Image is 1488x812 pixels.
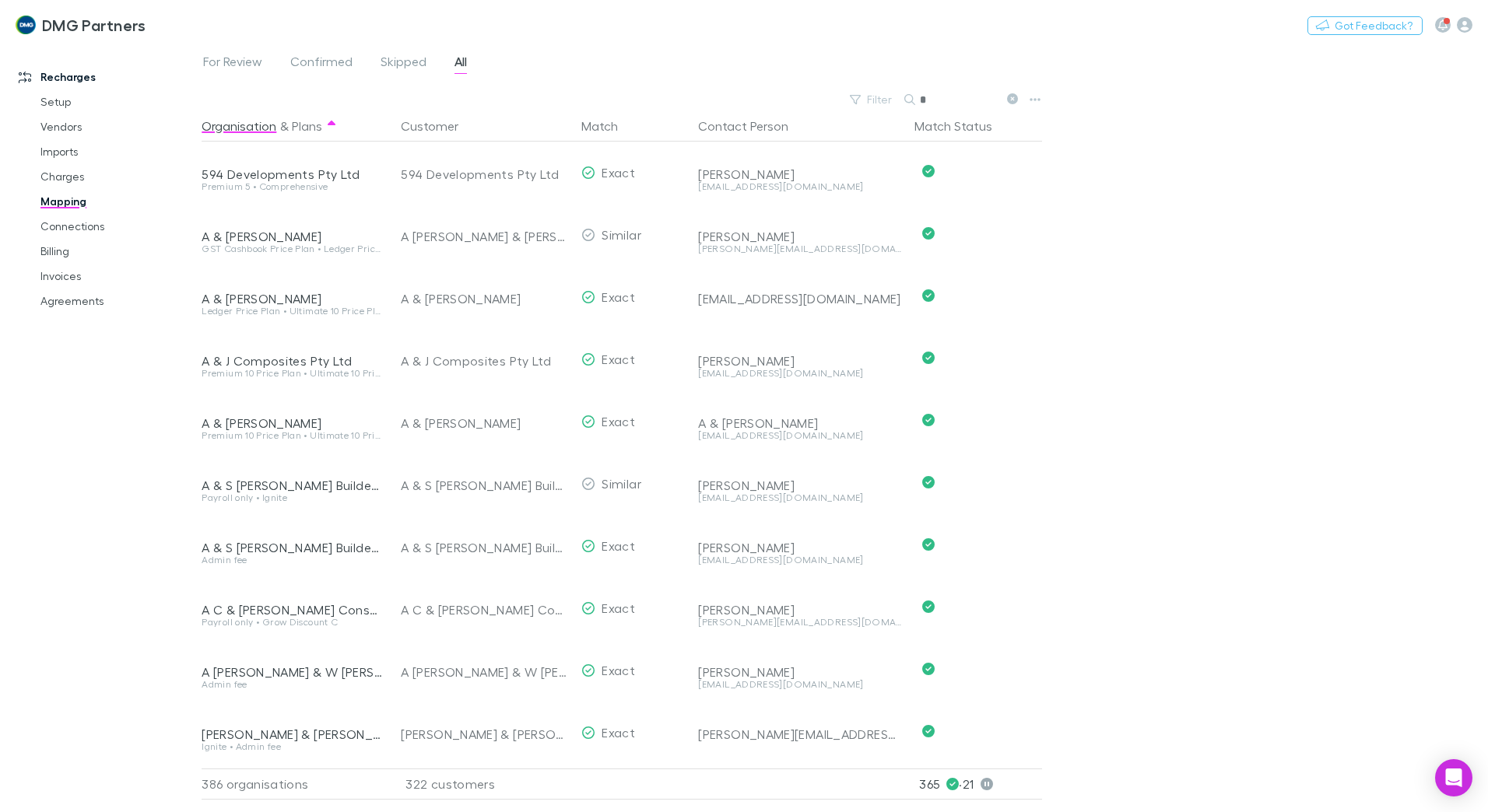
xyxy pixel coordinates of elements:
div: A & J Composites Pty Ltd [401,330,569,392]
div: [PERSON_NAME] [698,478,902,493]
div: A & [PERSON_NAME] [401,268,569,330]
div: Admin fee [202,555,382,565]
span: Exact [602,663,635,677]
div: [EMAIL_ADDRESS][DOMAIN_NAME] [698,369,902,378]
button: Plans [292,110,322,142]
svg: Confirmed [922,227,935,240]
div: [EMAIL_ADDRESS][DOMAIN_NAME] [698,182,902,191]
a: Connections [25,214,210,239]
div: A [PERSON_NAME] & W [PERSON_NAME] [202,664,382,680]
div: [EMAIL_ADDRESS][DOMAIN_NAME] [698,555,902,565]
a: Invoices [25,264,210,289]
div: A & S [PERSON_NAME] Builders Pty. Ltd. [401,454,569,516]
div: Ignite • Admin fee [202,742,382,751]
div: A [PERSON_NAME] & [PERSON_NAME] [401,205,569,268]
div: [EMAIL_ADDRESS][DOMAIN_NAME] [698,493,902,502]
button: Filter [842,90,901,109]
svg: Confirmed [922,600,935,613]
div: [PERSON_NAME] [698,166,902,182]
div: A & S [PERSON_NAME] Builders Pty. Ltd. [401,516,569,579]
div: A C & [PERSON_NAME] Consultancy Pty Ltd [202,602,382,618]
button: Got Feedback? [1307,16,1423,35]
span: For Review [203,54,262,74]
div: [PERSON_NAME] [698,353,902,369]
a: Setup [25,89,210,114]
div: A C & [PERSON_NAME] Consultancy Pty Ltd [401,579,569,641]
span: Exact [602,414,635,429]
div: [PERSON_NAME][EMAIL_ADDRESS][DOMAIN_NAME] [698,618,902,627]
button: Customer [401,110,477,142]
div: [PERSON_NAME] [698,540,902,555]
div: A & [PERSON_NAME] [401,392,569,454]
div: 594 Developments Pty Ltd [202,166,382,182]
span: Exact [602,538,635,553]
div: Premium 5 • Comprehensive [202,182,382,191]
div: 322 customers [388,768,575,800]
svg: Confirmed [922,538,935,551]
span: Confirmed [290,54,353,74]
span: Exact [602,600,635,615]
button: Organisation [202,110,276,142]
a: DMG Partners [6,6,155,44]
p: 365 · 21 [919,769,1042,799]
div: Ledger Price Plan • Ultimate 10 Price Plan [202,306,382,316]
span: Exact [602,289,635,304]
div: [EMAIL_ADDRESS][DOMAIN_NAME] [698,291,902,306]
span: Exact [602,725,635,740]
a: Agreements [25,289,210,313]
span: Exact [602,352,635,366]
button: Contact Person [698,110,807,142]
div: [EMAIL_ADDRESS][DOMAIN_NAME] [698,680,902,689]
a: Mapping [25,189,210,214]
div: [PERSON_NAME] & [PERSON_NAME] [202,726,382,742]
span: Similar [602,227,641,242]
div: Payroll only • Grow Discount C [202,618,382,627]
a: Imports [25,139,210,164]
span: All [454,54,467,74]
a: Vendors [25,114,210,139]
div: [PERSON_NAME] [698,602,902,618]
div: A & [PERSON_NAME] [202,291,382,306]
div: [EMAIL_ADDRESS][DOMAIN_NAME] [698,431,902,440]
div: Premium 10 Price Plan • Ultimate 10 Price Plan • Comprehensive • Grow • Xero • Admin fee • Ignite [202,431,382,440]
svg: Confirmed [922,663,935,675]
a: Billing [25,239,210,264]
div: A [PERSON_NAME] & W [PERSON_NAME] [401,641,569,703]
div: Payroll only • Ignite [202,493,382,502]
button: Match [581,110,637,142]
div: A & [PERSON_NAME] [202,229,382,244]
svg: Confirmed [922,165,935,177]
h3: DMG Partners [42,16,146,34]
svg: Confirmed [922,476,935,488]
svg: Confirmed [922,725,935,737]
div: [PERSON_NAME] [698,229,902,244]
div: 386 organisations [202,768,388,800]
div: GST Cashbook Price Plan • Ledger Price Plan [202,244,382,254]
div: [PERSON_NAME] [698,664,902,680]
svg: Confirmed [922,414,935,426]
span: Exact [602,165,635,180]
div: Admin fee [202,680,382,689]
div: A & S [PERSON_NAME] Builders Pty Ltd [202,478,382,493]
div: [PERSON_NAME][EMAIL_ADDRESS][DOMAIN_NAME] [698,244,902,254]
svg: Confirmed [922,352,935,364]
div: Premium 10 Price Plan • Ultimate 10 Price Plan • Grow [202,369,382,378]
span: Similar [602,476,641,491]
a: Charges [25,164,210,189]
button: Match Status [914,110,1011,142]
img: DMG Partners's Logo [16,16,36,34]
div: A & J Composites Pty Ltd [202,353,382,369]
div: A & [PERSON_NAME] [698,415,902,431]
div: 594 Developments Pty Ltd [401,143,569,205]
div: A & [PERSON_NAME] [202,415,382,431]
div: & [202,110,382,142]
div: [PERSON_NAME] & [PERSON_NAME] [401,703,569,765]
a: Recharges [3,65,210,89]
div: A & S [PERSON_NAME] Builders Pty. Ltd. [202,540,382,555]
svg: Confirmed [922,289,935,302]
span: Skipped [381,54,426,74]
div: [PERSON_NAME][EMAIL_ADDRESS][PERSON_NAME][DOMAIN_NAME] [698,726,902,742]
div: Open Intercom Messenger [1435,759,1472,796]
